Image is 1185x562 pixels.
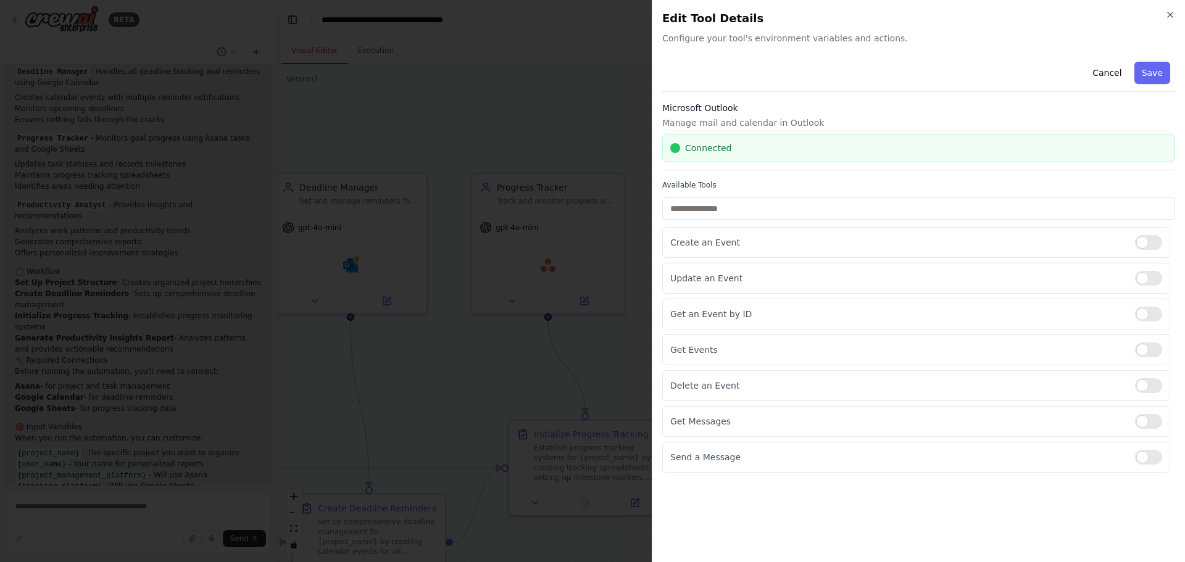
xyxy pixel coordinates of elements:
[670,415,1125,428] p: Get Messages
[670,308,1125,320] p: Get an Event by ID
[1085,62,1129,84] button: Cancel
[662,32,1175,44] span: Configure your tool's environment variables and actions.
[662,10,1175,27] h2: Edit Tool Details
[662,102,1175,114] h3: Microsoft Outlook
[1134,62,1170,84] button: Save
[670,451,1125,463] p: Send a Message
[685,142,731,154] span: Connected
[662,180,1175,190] label: Available Tools
[670,344,1125,356] p: Get Events
[670,379,1125,392] p: Delete an Event
[662,117,1175,129] p: Manage mail and calendar in Outlook
[670,272,1125,284] p: Update an Event
[670,236,1125,249] p: Create an Event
